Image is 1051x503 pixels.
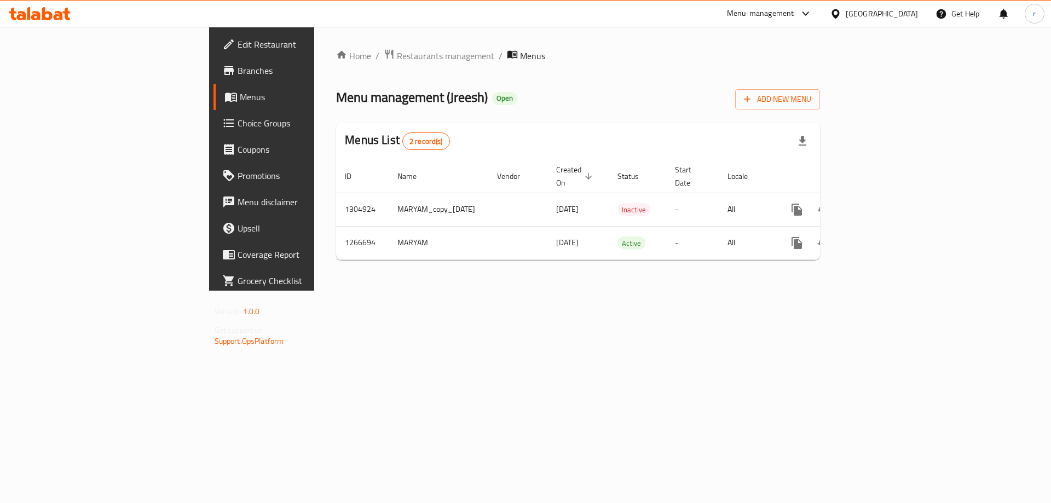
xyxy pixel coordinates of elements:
[238,222,376,235] span: Upsell
[384,49,494,63] a: Restaurants management
[213,84,385,110] a: Menus
[238,143,376,156] span: Coupons
[389,226,488,259] td: MARYAM
[238,274,376,287] span: Grocery Checklist
[675,163,706,189] span: Start Date
[238,117,376,130] span: Choice Groups
[238,169,376,182] span: Promotions
[810,196,836,223] button: Change Status
[520,49,545,62] span: Menus
[492,92,517,105] div: Open
[213,163,385,189] a: Promotions
[215,334,284,348] a: Support.OpsPlatform
[238,248,376,261] span: Coverage Report
[810,230,836,256] button: Change Status
[784,230,810,256] button: more
[727,170,762,183] span: Locale
[336,160,898,260] table: enhanced table
[213,215,385,241] a: Upsell
[240,90,376,103] span: Menus
[213,57,385,84] a: Branches
[345,170,366,183] span: ID
[336,85,488,109] span: Menu management ( Jreesh )
[556,235,579,250] span: [DATE]
[846,8,918,20] div: [GEOGRAPHIC_DATA]
[213,110,385,136] a: Choice Groups
[784,196,810,223] button: more
[789,128,816,154] div: Export file
[402,132,450,150] div: Total records count
[719,226,775,259] td: All
[213,241,385,268] a: Coverage Report
[727,7,794,20] div: Menu-management
[345,132,449,150] h2: Menus List
[213,31,385,57] a: Edit Restaurant
[499,49,503,62] li: /
[397,170,431,183] span: Name
[497,170,534,183] span: Vendor
[556,202,579,216] span: [DATE]
[336,49,820,63] nav: breadcrumb
[243,304,260,319] span: 1.0.0
[666,226,719,259] td: -
[389,193,488,226] td: MARYAM_copy_[DATE]
[1033,8,1036,20] span: r
[213,189,385,215] a: Menu disclaimer
[556,163,596,189] span: Created On
[213,268,385,294] a: Grocery Checklist
[215,323,265,337] span: Get support on:
[666,193,719,226] td: -
[775,160,898,193] th: Actions
[215,304,241,319] span: Version:
[397,49,494,62] span: Restaurants management
[403,136,449,147] span: 2 record(s)
[617,203,650,216] div: Inactive
[617,170,653,183] span: Status
[492,94,517,103] span: Open
[238,38,376,51] span: Edit Restaurant
[617,204,650,216] span: Inactive
[617,237,645,250] span: Active
[735,89,820,109] button: Add New Menu
[719,193,775,226] td: All
[744,92,811,106] span: Add New Menu
[213,136,385,163] a: Coupons
[238,195,376,209] span: Menu disclaimer
[238,64,376,77] span: Branches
